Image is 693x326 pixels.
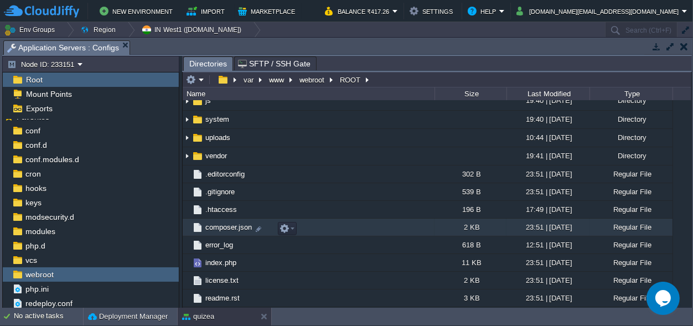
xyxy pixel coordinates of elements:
[589,254,673,271] div: Regular File
[204,222,254,232] a: composer.json
[23,212,76,222] a: modsecurity.d
[506,129,589,146] div: 10:44 | [DATE]
[4,22,59,38] button: Env Groups
[192,292,204,304] img: AMDAwAAAACH5BAEAAAAALAAAAAABAAEAAAICRAEAOw==
[183,254,192,271] img: AMDAwAAAACH5BAEAAAAALAAAAAABAAEAAAICRAEAOw==
[182,311,214,322] button: quizea
[183,148,192,165] img: AMDAwAAAACH5BAEAAAAALAAAAAABAAEAAAICRAEAOw==
[506,254,589,271] div: 23:51 | [DATE]
[204,258,238,267] a: index.php
[506,289,589,307] div: 23:51 | [DATE]
[100,4,176,18] button: New Environment
[189,57,227,71] span: Directories
[24,104,54,113] a: Exports
[24,75,44,85] a: Root
[508,87,589,100] div: Last Modified
[204,96,213,105] a: js
[435,289,506,307] div: 3 KB
[192,204,204,216] img: AMDAwAAAACH5BAEAAAAALAAAAAABAAEAAAICRAEAOw==
[23,241,47,251] a: php.d
[589,92,673,109] div: Directory
[23,183,48,193] a: hooks
[23,284,50,294] span: php.ini
[23,255,39,265] a: vcs
[506,165,589,183] div: 23:51 | [DATE]
[204,115,231,124] a: system
[589,165,673,183] div: Regular File
[192,186,204,198] img: AMDAwAAAACH5BAEAAAAALAAAAAABAAEAAAICRAEAOw==
[192,239,204,251] img: AMDAwAAAACH5BAEAAAAALAAAAAABAAEAAAICRAEAOw==
[183,236,192,253] img: AMDAwAAAACH5BAEAAAAALAAAAAABAAEAAAICRAEAOw==
[506,272,589,289] div: 23:51 | [DATE]
[192,221,204,234] img: AMDAwAAAACH5BAEAAAAALAAAAAABAAEAAAICRAEAOw==
[183,111,192,128] img: AMDAwAAAACH5BAEAAAAALAAAAAABAAEAAAICRAEAOw==
[589,183,673,200] div: Regular File
[23,298,74,308] span: redeploy.conf
[7,41,119,55] span: Application Servers : Configs
[204,240,235,250] span: error_log
[183,183,192,200] img: AMDAwAAAACH5BAEAAAAALAAAAAABAAEAAAICRAEAOw==
[183,201,192,218] img: AMDAwAAAACH5BAEAAAAALAAAAAABAAEAAAICRAEAOw==
[80,22,120,38] button: Region
[183,272,192,289] img: AMDAwAAAACH5BAEAAAAALAAAAAABAAEAAAICRAEAOw==
[204,133,232,142] a: uploads
[184,87,435,100] div: Name
[204,205,239,214] a: .htaccess
[204,187,236,196] a: .gitignore
[192,132,204,144] img: AMDAwAAAACH5BAEAAAAALAAAAAABAAEAAAICRAEAOw==
[23,198,43,208] a: keys
[325,4,392,18] button: Balance ₹417.26
[24,89,74,99] a: Mount Points
[435,165,506,183] div: 302 B
[141,22,245,38] button: IN West1 ([DOMAIN_NAME])
[589,111,673,128] div: Directory
[23,140,49,150] a: conf.d
[187,4,228,18] button: Import
[591,87,673,100] div: Type
[204,151,229,161] a: vendor
[506,183,589,200] div: 23:51 | [DATE]
[435,272,506,289] div: 2 KB
[204,293,241,303] a: readme.rst
[192,168,204,180] img: AMDAwAAAACH5BAEAAAAALAAAAAABAAEAAAICRAEAOw==
[192,275,204,287] img: AMDAwAAAACH5BAEAAAAALAAAAAABAAEAAAICRAEAOw==
[506,219,589,236] div: 23:51 | [DATE]
[204,169,246,179] a: .editorconfig
[192,150,204,162] img: AMDAwAAAACH5BAEAAAAALAAAAAABAAEAAAICRAEAOw==
[238,57,311,70] span: SFTP / SSH Gate
[23,169,43,179] a: cron
[506,201,589,218] div: 17:49 | [DATE]
[183,289,192,307] img: AMDAwAAAACH5BAEAAAAALAAAAAABAAEAAAICRAEAOw==
[192,257,204,269] img: AMDAwAAAACH5BAEAAAAALAAAAAABAAEAAAICRAEAOw==
[516,4,682,18] button: [DOMAIN_NAME][EMAIL_ADDRESS][DOMAIN_NAME]
[589,272,673,289] div: Regular File
[506,92,589,109] div: 19:40 | [DATE]
[238,4,298,18] button: Marketplace
[410,4,456,18] button: Settings
[338,75,363,85] button: ROOT
[23,126,42,136] a: conf
[23,154,81,164] span: conf.modules.d
[506,111,589,128] div: 19:40 | [DATE]
[204,276,240,285] a: license.txt
[4,4,79,18] img: CloudJiffy
[242,75,256,85] button: var
[192,95,204,107] img: AMDAwAAAACH5BAEAAAAALAAAAAABAAEAAAICRAEAOw==
[183,130,192,147] img: AMDAwAAAACH5BAEAAAAALAAAAAABAAEAAAICRAEAOw==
